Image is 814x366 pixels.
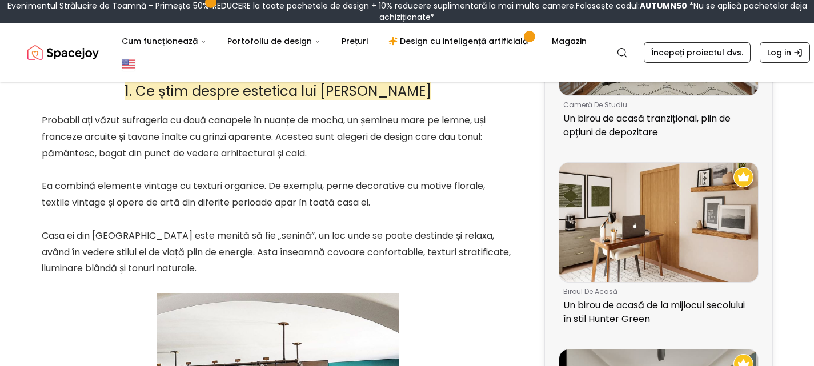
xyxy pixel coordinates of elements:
[400,35,528,47] font: Design cu inteligență artificială
[122,57,135,71] img: Statele Unite
[552,35,587,47] font: Magazin
[42,179,485,209] font: Ea combină elemente vintage cu texturi organice. De exemplu, perne decorative cu motive florale, ...
[651,47,743,58] font: Începeți proiectul dvs.
[227,35,312,47] font: Portofoliu de design
[27,41,99,64] img: Logo-ul Spacejoy
[563,299,745,325] font: Un birou de acasă de la mijlocul secolului în stil Hunter Green
[122,35,198,47] font: Cum funcționează
[42,229,511,275] font: Casa ei din [GEOGRAPHIC_DATA] este menită să fie „senină”, un loc unde se poate destinde și relax...
[42,114,486,160] font: Probabil ați văzut sufrageria cu două canapele în nuanțe de mocha, un șemineu mare pe lemne, uși ...
[767,47,791,58] font: Log in
[563,112,731,139] font: Un birou de acasă tranzițional, plin de opțiuni de depozitare
[559,163,758,282] img: Un birou de acasă de la mijlocul secolului în stil Hunter Green
[113,30,216,53] button: Cum funcționează
[563,287,617,296] font: biroul de acasă
[27,41,99,64] a: Spacejoy
[113,30,596,53] nav: Principal
[125,82,431,100] font: 1. Ce știm despre estetica lui [PERSON_NAME]
[379,30,540,53] a: Design cu inteligență artificială
[559,162,759,331] a: Un birou de acasă de la mijlocul secolului în stil Hunter GreenDesign recomandat de Spacejoy - Un...
[644,42,751,63] a: Începeți proiectul dvs.
[543,30,596,53] a: Magazin
[332,30,377,53] a: Prețuri
[733,167,753,187] img: Design recomandat de Spacejoy - Un birou de acasă de la mijlocul secolului, în nuanțe de verde vâ...
[218,30,330,53] button: Portofoliu de design
[342,35,368,47] font: Prețuri
[563,100,627,110] font: cameră de studiu
[27,23,787,82] nav: Global
[760,42,810,63] a: Log in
